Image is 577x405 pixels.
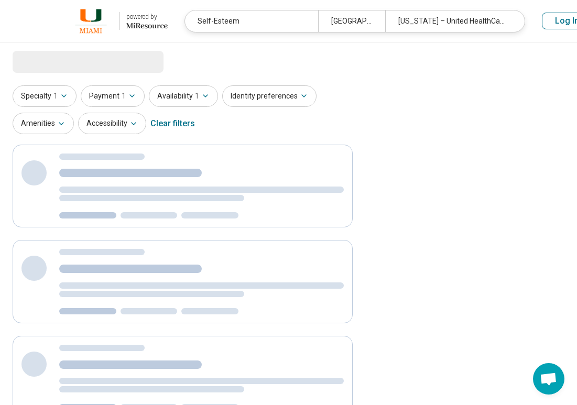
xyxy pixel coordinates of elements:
button: Accessibility [78,113,146,134]
div: [US_STATE] – United HealthCare [385,10,518,32]
button: Identity preferences [222,85,317,107]
span: Loading... [13,51,101,72]
span: 1 [195,91,199,102]
button: Specialty1 [13,85,77,107]
div: Open chat [533,363,564,395]
div: powered by [126,12,168,21]
div: Clear filters [150,111,195,136]
span: 1 [53,91,58,102]
button: Availability1 [149,85,218,107]
div: [GEOGRAPHIC_DATA], [GEOGRAPHIC_DATA] [318,10,385,32]
span: 1 [122,91,126,102]
a: University of Miamipowered by [17,8,168,34]
img: University of Miami [69,8,113,34]
button: Payment1 [81,85,145,107]
button: Amenities [13,113,74,134]
div: Self-Esteem [185,10,318,32]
